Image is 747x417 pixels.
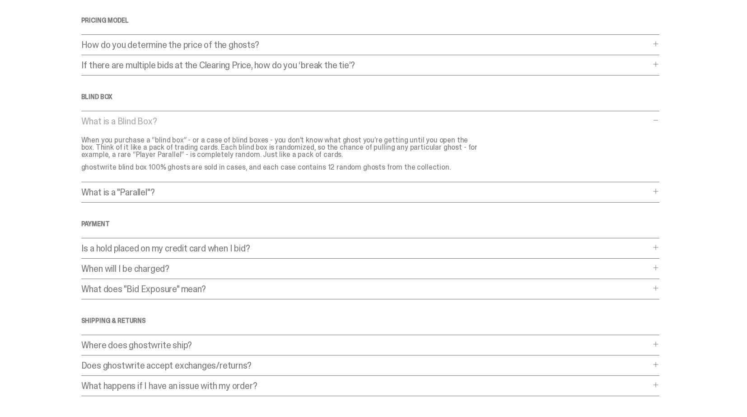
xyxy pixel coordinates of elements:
p: Does ghostwrite accept exchanges/returns? [81,361,650,370]
p: What is a "Parallel"? [81,188,650,197]
p: What happens if I have an issue with my order? [81,381,650,390]
p: How do you determine the price of the ghosts? [81,40,650,49]
h4: Payment [81,221,659,227]
h4: Pricing Model [81,17,659,24]
p: If there are multiple bids at the Clearing Price, how do you ‘break the tie’? [81,61,650,70]
p: Where does ghostwrite ship? [81,341,650,350]
h4: SHIPPING & RETURNS [81,317,659,324]
p: When you purchase a “blind box” - or a case of blind boxes - you don’t know what ghost you’re get... [81,137,479,158]
p: When will I be charged? [81,264,650,273]
p: What does "Bid Exposure" mean? [81,284,650,294]
p: Is a hold placed on my credit card when I bid? [81,244,650,253]
p: ghostwrite blind box 100% ghosts are sold in cases, and each case contains 12 random ghosts from ... [81,164,479,171]
p: What is a Blind Box? [81,117,650,126]
h4: Blind Box [81,94,659,100]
